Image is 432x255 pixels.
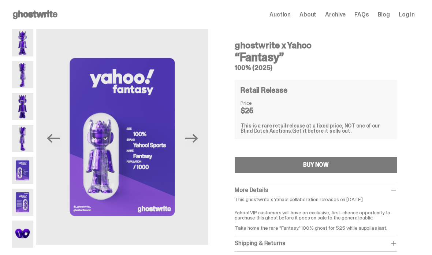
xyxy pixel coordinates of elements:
[303,162,329,168] div: BUY NOW
[12,221,33,248] img: Yahoo-HG---7.png
[235,51,397,63] h3: “Fantasy”
[45,130,61,147] button: Previous
[378,12,390,18] a: Blog
[12,189,33,216] img: Yahoo-HG---6.png
[269,12,291,18] a: Auction
[241,86,287,94] h4: Retail Release
[235,157,397,173] button: BUY NOW
[299,12,316,18] a: About
[12,125,33,152] img: Yahoo-HG---4.png
[235,41,397,50] h4: ghostwrite x Yahoo
[235,186,268,194] span: More Details
[12,29,33,56] img: Yahoo-HG---1.png
[354,12,369,18] a: FAQs
[235,240,397,247] div: Shipping & Returns
[241,107,277,114] dd: $25
[36,29,208,245] img: Yahoo-HG---5.png
[292,127,351,134] span: Get it before it sells out.
[241,100,277,106] dt: Price
[399,12,415,18] a: Log in
[325,12,346,18] a: Archive
[235,64,397,71] h5: 100% (2025)
[12,61,33,88] img: Yahoo-HG---2.png
[12,93,33,120] img: Yahoo-HG---3.png
[235,205,397,230] p: Yahoo! VIP customers will have an exclusive, first-chance opportunity to purchase this ghost befo...
[235,197,397,202] p: This ghostwrite x Yahoo! collaboration releases on [DATE].
[241,123,391,133] div: This is a rare retail release at a fixed price, NOT one of our Blind Dutch Auctions.
[12,157,33,184] img: Yahoo-HG---5.png
[183,130,200,147] button: Next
